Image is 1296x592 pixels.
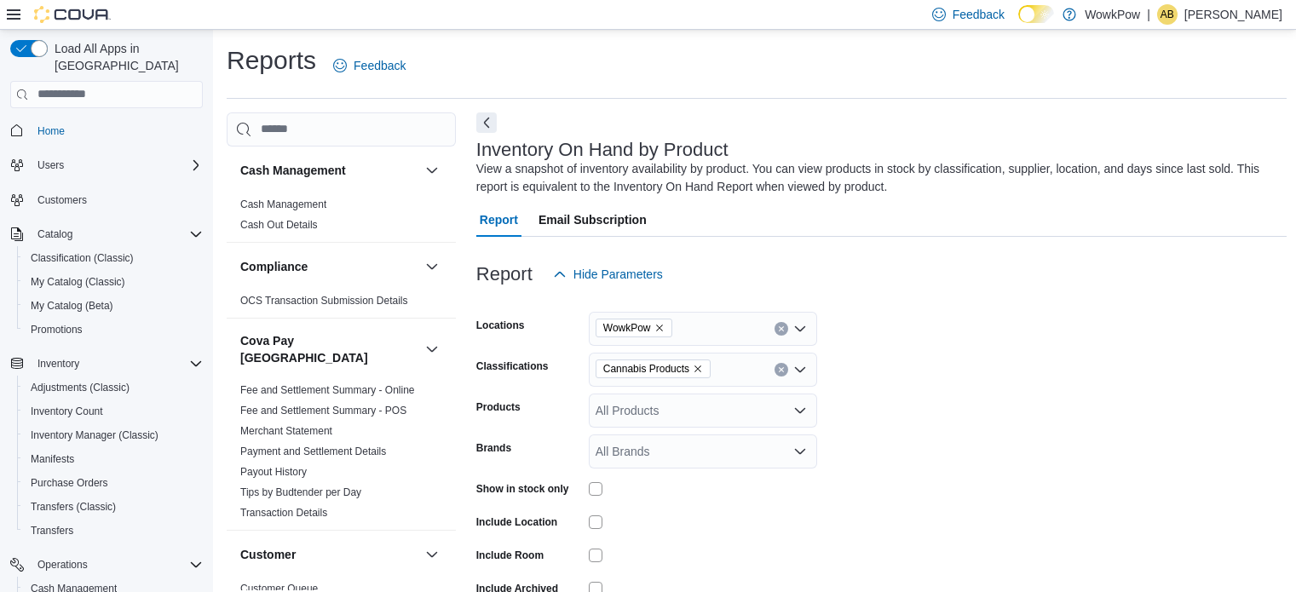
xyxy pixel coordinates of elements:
[24,425,203,445] span: Inventory Manager (Classic)
[476,400,521,414] label: Products
[31,353,86,374] button: Inventory
[1147,4,1150,25] p: |
[31,524,73,537] span: Transfers
[240,198,326,211] span: Cash Management
[31,120,203,141] span: Home
[37,158,64,172] span: Users
[1018,5,1054,23] input: Dark Mode
[422,256,442,277] button: Compliance
[37,227,72,241] span: Catalog
[24,497,203,517] span: Transfers (Classic)
[17,519,210,543] button: Transfers
[422,160,442,181] button: Cash Management
[240,295,408,307] a: OCS Transaction Submission Details
[24,319,89,340] a: Promotions
[476,549,544,562] label: Include Room
[793,322,807,336] button: Open list of options
[240,218,318,232] span: Cash Out Details
[240,332,418,366] button: Cova Pay [GEOGRAPHIC_DATA]
[240,445,386,457] a: Payment and Settlement Details
[227,290,456,318] div: Compliance
[573,266,663,283] span: Hide Parameters
[24,377,136,398] a: Adjustments (Classic)
[603,319,651,336] span: WowkPow
[240,294,408,307] span: OCS Transaction Submission Details
[37,357,79,371] span: Inventory
[240,546,418,563] button: Customer
[240,546,296,563] h3: Customer
[17,399,210,423] button: Inventory Count
[24,425,165,445] a: Inventory Manager (Classic)
[476,359,549,373] label: Classifications
[24,401,203,422] span: Inventory Count
[240,405,406,417] a: Fee and Settlement Summary - POS
[24,319,203,340] span: Promotions
[240,219,318,231] a: Cash Out Details
[3,153,210,177] button: Users
[476,160,1279,196] div: View a snapshot of inventory availability by product. You can view products in stock by classific...
[24,401,110,422] a: Inventory Count
[476,140,729,160] h3: Inventory On Hand by Product
[422,339,442,359] button: Cova Pay [GEOGRAPHIC_DATA]
[31,500,116,514] span: Transfers (Classic)
[422,544,442,565] button: Customer
[31,190,94,210] a: Customers
[31,428,158,442] span: Inventory Manager (Classic)
[240,404,406,417] span: Fee and Settlement Summary - POS
[603,360,689,377] span: Cannabis Products
[24,520,203,541] span: Transfers
[240,507,327,519] a: Transaction Details
[31,381,130,394] span: Adjustments (Classic)
[24,449,81,469] a: Manifests
[34,6,111,23] img: Cova
[17,471,210,495] button: Purchase Orders
[31,555,95,575] button: Operations
[793,445,807,458] button: Open list of options
[17,495,210,519] button: Transfers (Classic)
[24,248,203,268] span: Classification (Classic)
[654,323,665,333] button: Remove WowkPow from selection in this group
[476,482,569,496] label: Show in stock only
[24,296,120,316] a: My Catalog (Beta)
[31,121,72,141] a: Home
[240,486,361,499] span: Tips by Budtender per Day
[240,384,415,396] a: Fee and Settlement Summary - Online
[596,319,672,337] span: WowkPow
[37,558,88,572] span: Operations
[3,553,210,577] button: Operations
[354,57,406,74] span: Feedback
[480,203,518,237] span: Report
[31,155,203,175] span: Users
[546,257,670,291] button: Hide Parameters
[953,6,1005,23] span: Feedback
[31,155,71,175] button: Users
[17,447,210,471] button: Manifests
[227,43,316,78] h1: Reports
[775,322,788,336] button: Clear input
[1085,4,1140,25] p: WowkPow
[3,118,210,143] button: Home
[31,224,79,244] button: Catalog
[31,452,74,466] span: Manifests
[17,294,210,318] button: My Catalog (Beta)
[476,441,511,455] label: Brands
[326,49,412,83] a: Feedback
[24,272,203,292] span: My Catalog (Classic)
[227,380,456,530] div: Cova Pay [GEOGRAPHIC_DATA]
[240,383,415,397] span: Fee and Settlement Summary - Online
[240,445,386,458] span: Payment and Settlement Details
[17,246,210,270] button: Classification (Classic)
[240,258,418,275] button: Compliance
[240,162,346,179] h3: Cash Management
[539,203,647,237] span: Email Subscription
[1161,4,1174,25] span: AB
[24,272,132,292] a: My Catalog (Classic)
[24,377,203,398] span: Adjustments (Classic)
[227,194,456,242] div: Cash Management
[31,323,83,336] span: Promotions
[3,352,210,376] button: Inventory
[31,353,203,374] span: Inventory
[48,40,203,74] span: Load All Apps in [GEOGRAPHIC_DATA]
[775,363,788,376] button: Clear input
